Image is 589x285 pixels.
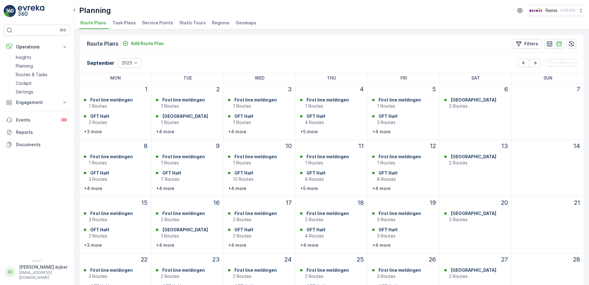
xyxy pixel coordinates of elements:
[4,5,16,17] img: logo
[428,254,437,265] a: September 26, 2025
[300,185,318,192] p: +5 more
[161,103,219,109] p: 1 Routes
[572,140,581,152] a: September 14, 2025
[236,20,256,26] span: Geomaps
[371,129,436,135] a: Show 4 more events
[89,217,147,223] p: 3 Routes
[288,85,292,94] p: 3
[161,273,219,279] p: 2 Routes
[16,72,47,78] p: Routes & Tasks
[529,5,584,16] button: Reinis(+02:00)
[162,97,205,103] p: First line meldingen
[212,255,220,264] p: 23
[120,40,166,47] button: Add Route Plan
[141,198,148,207] p: 15
[80,20,106,26] span: Route Plans
[234,97,277,103] p: First line meldingen
[368,140,440,197] td: September 12, 2025
[122,60,132,65] div: 2025
[110,75,121,81] p: Mon
[560,8,575,13] p: ( +02:00 )
[357,140,365,152] a: September 11, 2025
[549,60,574,66] p: This Month
[529,7,543,14] img: Reinis-Logo-Vrijstaand_Tekengebied-1-copy2_aBO4n7j.png
[13,70,70,79] a: Routes & Tasks
[357,198,364,207] p: 18
[430,141,436,151] p: 12
[234,227,253,233] p: GFT HaH
[372,129,391,135] p: +4 more
[307,267,349,273] p: First line meldingen
[300,242,319,248] p: +4 more
[16,89,33,95] p: Settings
[233,160,291,166] p: 1 Routes
[234,154,277,160] p: First line meldingen
[399,74,408,82] a: Friday
[4,114,70,126] a: Events99
[305,176,363,182] p: 6 Routes
[212,20,230,26] span: Regions
[109,74,122,82] a: Monday
[379,210,421,217] p: First line meldingen
[144,141,148,151] p: 8
[440,83,512,140] td: September 6, 2025
[377,233,435,239] p: 3 Routes
[161,217,219,223] p: 2 Routes
[90,227,109,233] p: GFT HaH
[144,83,149,95] a: September 1, 2025
[377,103,435,109] p: 1 Routes
[573,197,581,209] a: September 21, 2025
[89,176,147,182] p: 3 Routes
[13,53,70,62] a: Insights
[228,129,246,135] p: +4 more
[84,242,102,248] p: +3 more
[227,129,292,135] a: Show 4 more events
[501,141,508,151] p: 13
[228,185,246,192] p: +4 more
[371,185,436,192] a: Show 4 more events
[4,126,70,138] a: Reports
[5,267,15,277] div: EE
[379,267,421,273] p: First line meldingen
[213,198,220,207] p: 16
[142,20,173,26] span: Service Points
[358,141,364,151] p: 11
[16,142,68,148] p: Documents
[156,185,174,192] p: +4 more
[296,140,368,197] td: September 11, 2025
[307,170,325,176] p: GFT HaH
[379,97,421,103] p: First line meldingen
[140,197,149,209] a: September 15, 2025
[233,119,291,126] p: 1 Routes
[83,242,148,248] a: Show 3 more events
[161,119,219,126] p: 1 Routes
[16,117,57,123] p: Events
[284,255,292,264] p: 24
[155,129,220,135] a: Show 4 more events
[90,210,133,217] p: First line meldingen
[112,20,136,26] span: Task Plans
[83,185,148,192] a: Show 4 more events
[512,39,542,49] button: Filters
[179,20,206,26] span: Static Tours
[216,141,220,151] p: 9
[572,254,581,265] a: September 28, 2025
[546,7,558,14] p: Reinis
[234,170,253,176] p: GFT HaH
[79,83,152,140] td: September 1, 2025
[296,83,368,140] td: September 4, 2025
[228,242,246,248] p: +4 more
[182,74,193,82] a: Tuesday
[16,80,32,86] p: Cockpit
[307,227,325,233] p: GFT HaH
[4,259,70,263] span: v 1.51.1
[428,197,437,209] a: September 19, 2025
[233,273,291,279] p: 2 Routes
[90,267,133,273] p: First line meldingen
[4,138,70,151] a: Documents
[216,85,220,94] p: 2
[215,83,221,95] a: September 2, 2025
[141,255,148,264] p: 22
[360,85,364,94] p: 4
[4,96,70,109] button: Engagement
